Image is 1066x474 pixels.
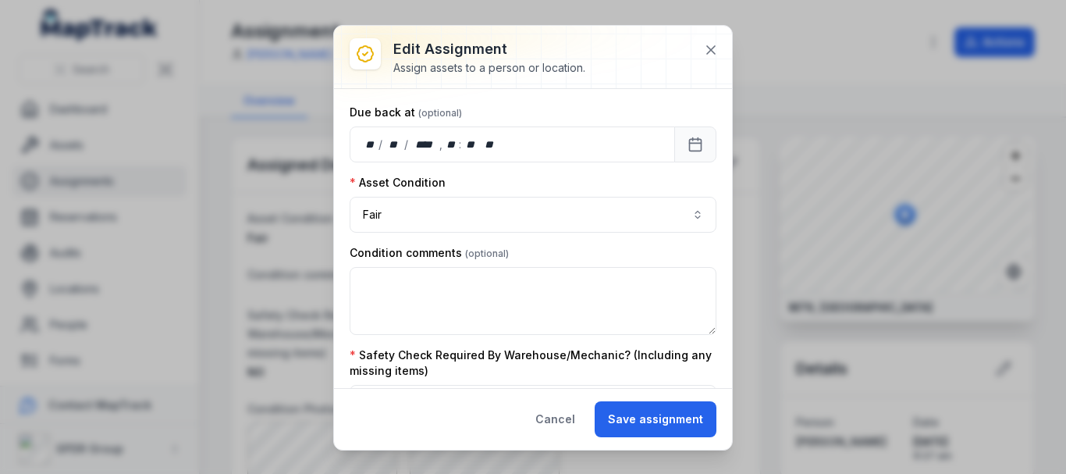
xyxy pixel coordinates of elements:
[378,137,384,152] div: /
[463,137,478,152] div: minute,
[595,401,716,437] button: Save assignment
[350,347,716,379] label: Safety Check Required By Warehouse/Mechanic? (Including any missing items)
[481,137,499,152] div: am/pm,
[363,137,378,152] div: day,
[439,137,444,152] div: ,
[350,197,716,233] button: Fair
[393,38,585,60] h3: Edit assignment
[393,60,585,76] div: Assign assets to a person or location.
[384,137,405,152] div: month,
[350,385,716,421] button: NO
[459,137,463,152] div: :
[522,401,588,437] button: Cancel
[404,137,410,152] div: /
[350,105,462,120] label: Due back at
[674,127,716,162] button: Calendar
[350,245,509,261] label: Condition comments
[444,137,460,152] div: hour,
[410,137,439,152] div: year,
[350,175,446,191] label: Asset Condition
